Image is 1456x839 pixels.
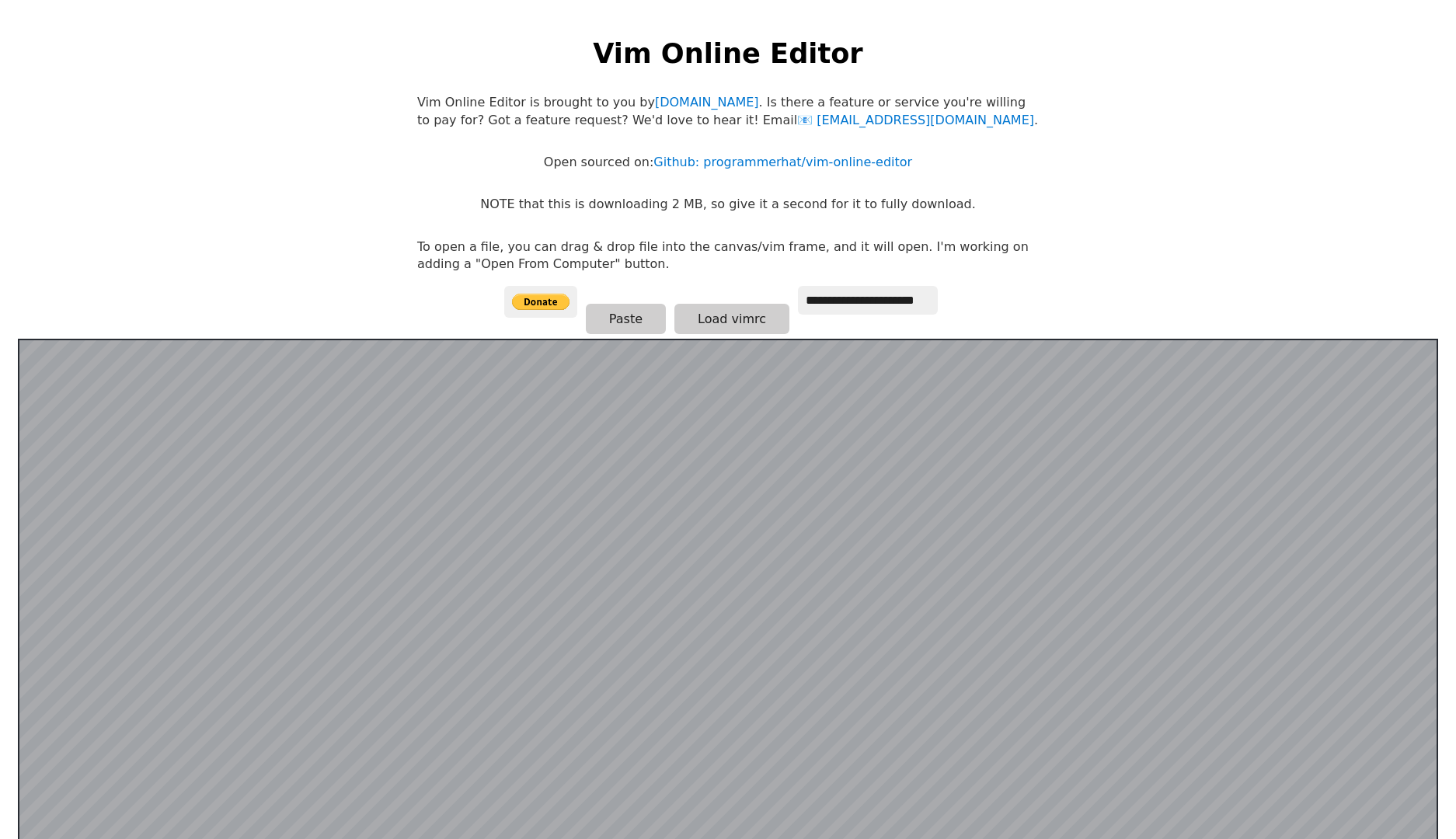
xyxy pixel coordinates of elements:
a: [DOMAIN_NAME] [655,95,759,110]
p: Vim Online Editor is brought to you by . Is there a feature or service you're willing to pay for?... [417,94,1039,129]
button: Load vimrc [674,304,789,334]
button: Paste [586,304,666,334]
p: NOTE that this is downloading 2 MB, so give it a second for it to fully download. [480,196,975,213]
h1: Vim Online Editor [593,34,862,72]
a: [EMAIL_ADDRESS][DOMAIN_NAME] [797,113,1034,127]
p: To open a file, you can drag & drop file into the canvas/vim frame, and it will open. I'm working... [417,238,1039,273]
a: Github: programmerhat/vim-online-editor [653,155,912,169]
p: Open sourced on: [544,154,912,171]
